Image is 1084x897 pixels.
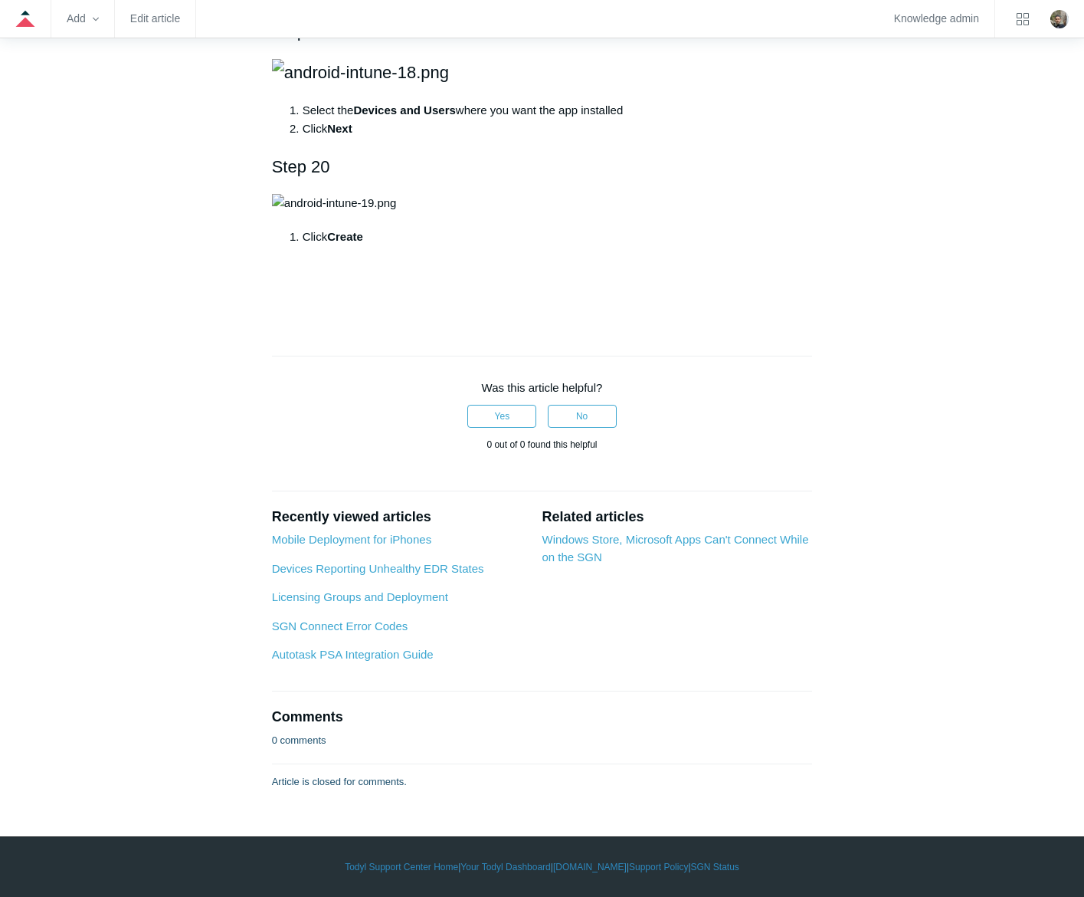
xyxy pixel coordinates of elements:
[629,860,688,874] a: Support Policy
[272,59,449,86] img: android-intune-18.png
[272,194,397,212] img: android-intune-19.png
[482,381,603,394] span: Was this article helpful?
[303,120,813,138] li: Click
[272,619,408,632] a: SGN Connect Error Codes
[553,860,627,874] a: [DOMAIN_NAME]
[272,733,326,748] p: 0 comments
[460,860,550,874] a: Your Todyl Dashboard
[67,15,99,23] zd-hc-trigger: Add
[1050,10,1069,28] zd-hc-trigger: Click your profile icon to open the profile menu
[542,533,808,563] a: Windows Store, Microsoft Apps Can't Connect While on the SGN
[353,103,455,117] strong: Devices and Users
[327,230,363,243] strong: Create
[548,405,617,428] button: This article was not helpful
[272,707,813,728] h2: Comments
[486,439,597,450] span: 0 out of 0 found this helpful
[542,507,812,527] h2: Related articles
[327,122,352,135] strong: Next
[272,562,484,575] a: Devices Reporting Unhealthy EDR States
[130,15,180,23] a: Edit article
[272,590,448,603] a: Licensing Groups and Deployment
[1050,10,1069,28] img: user avatar
[272,507,527,527] h2: Recently viewed articles
[272,533,431,546] a: Mobile Deployment for iPhones
[691,860,739,874] a: SGN Status
[345,860,458,874] a: Todyl Support Center Home
[272,648,434,661] a: Autotask PSA Integration Guide
[272,153,813,180] h2: Step 20
[303,101,813,120] li: Select the where you want the app installed
[467,405,536,428] button: This article was helpful
[303,228,813,246] li: Click
[894,15,979,23] a: Knowledge admin
[272,774,407,790] p: Article is closed for comments.
[98,860,987,874] div: | | | |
